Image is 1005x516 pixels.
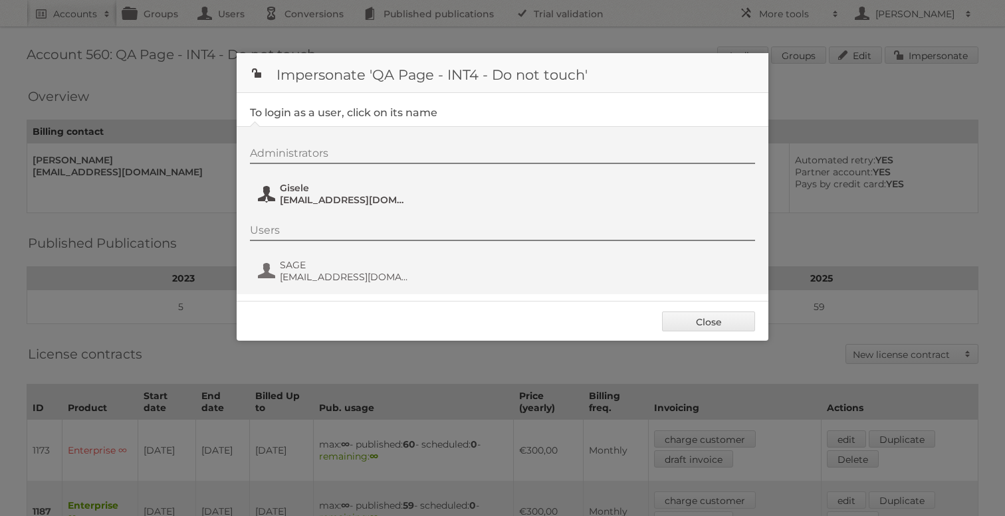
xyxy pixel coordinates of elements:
button: Gisele [EMAIL_ADDRESS][DOMAIN_NAME] [257,181,413,207]
div: Users [250,224,755,241]
a: Close [662,311,755,331]
h1: Impersonate 'QA Page - INT4 - Do not touch' [237,53,768,93]
span: Gisele [280,182,409,194]
span: [EMAIL_ADDRESS][DOMAIN_NAME] [280,194,409,206]
legend: To login as a user, click on its name [250,106,437,119]
span: SAGE [280,259,409,271]
span: [EMAIL_ADDRESS][DOMAIN_NAME] [280,271,409,283]
div: Administrators [250,147,755,164]
button: SAGE [EMAIL_ADDRESS][DOMAIN_NAME] [257,258,413,284]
